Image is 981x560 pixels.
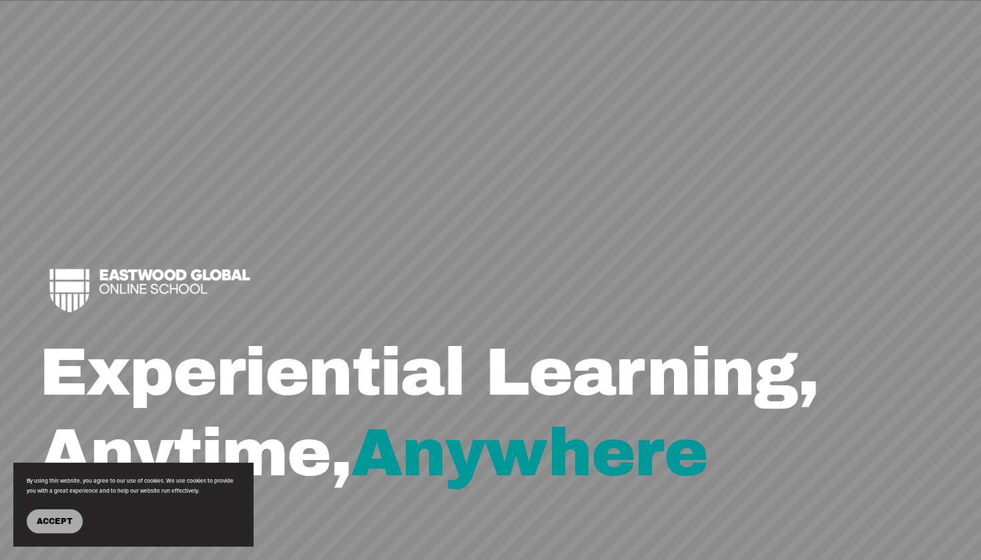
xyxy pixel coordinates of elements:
[37,517,73,526] span: Accept
[27,476,240,497] p: By using this website, you agree to our use of cookies. We use cookies to provide you with a grea...
[351,417,707,489] span: Anywhere
[39,333,942,493] h1: Experiential Learning, Anytime,
[13,463,254,547] section: Cookie banner
[27,509,83,533] button: Accept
